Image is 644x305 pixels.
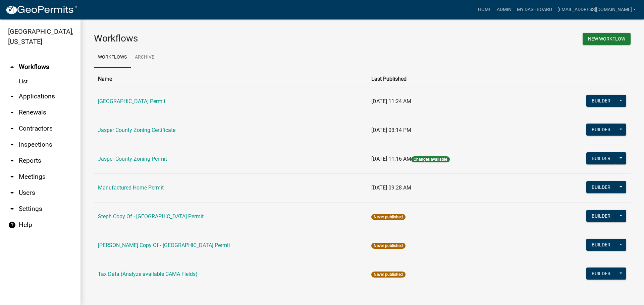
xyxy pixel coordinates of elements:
i: arrow_drop_up [8,63,16,71]
span: Never published [371,214,405,220]
i: arrow_drop_down [8,108,16,117]
a: Archive [131,47,158,68]
i: arrow_drop_down [8,92,16,100]
a: [EMAIL_ADDRESS][DOMAIN_NAME] [555,3,639,16]
span: [DATE] 09:28 AM [371,184,411,191]
i: arrow_drop_down [8,141,16,149]
button: Builder [586,210,616,222]
th: Name [94,71,367,87]
a: [GEOGRAPHIC_DATA] Permit [98,98,165,104]
button: Builder [586,95,616,107]
a: Tax Data (Analyze available CAMA Fields) [98,271,198,277]
i: help [8,221,16,229]
span: [DATE] 03:14 PM [371,127,411,133]
span: Never published [371,243,405,249]
i: arrow_drop_down [8,125,16,133]
button: New Workflow [583,33,631,45]
button: Builder [586,181,616,193]
i: arrow_drop_down [8,173,16,181]
a: Jasper County Zoning Permit [98,156,167,162]
span: Never published [371,272,405,278]
i: arrow_drop_down [8,189,16,197]
a: Jasper County Zoning Certificate [98,127,175,133]
h3: Workflows [94,33,357,44]
button: Builder [586,124,616,136]
i: arrow_drop_down [8,157,16,165]
th: Last Published [367,71,536,87]
a: [PERSON_NAME] Copy Of - [GEOGRAPHIC_DATA] Permit [98,242,230,248]
button: Builder [586,152,616,164]
button: Builder [586,268,616,280]
button: Builder [586,239,616,251]
a: Manufactured Home Permit [98,184,164,191]
span: [DATE] 11:24 AM [371,98,411,104]
i: arrow_drop_down [8,205,16,213]
span: Changes available [411,156,449,162]
span: [DATE] 11:16 AM [371,156,411,162]
a: Workflows [94,47,131,68]
a: Home [475,3,494,16]
a: Admin [494,3,514,16]
a: My Dashboard [514,3,555,16]
a: Steph Copy Of - [GEOGRAPHIC_DATA] Permit [98,213,204,220]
